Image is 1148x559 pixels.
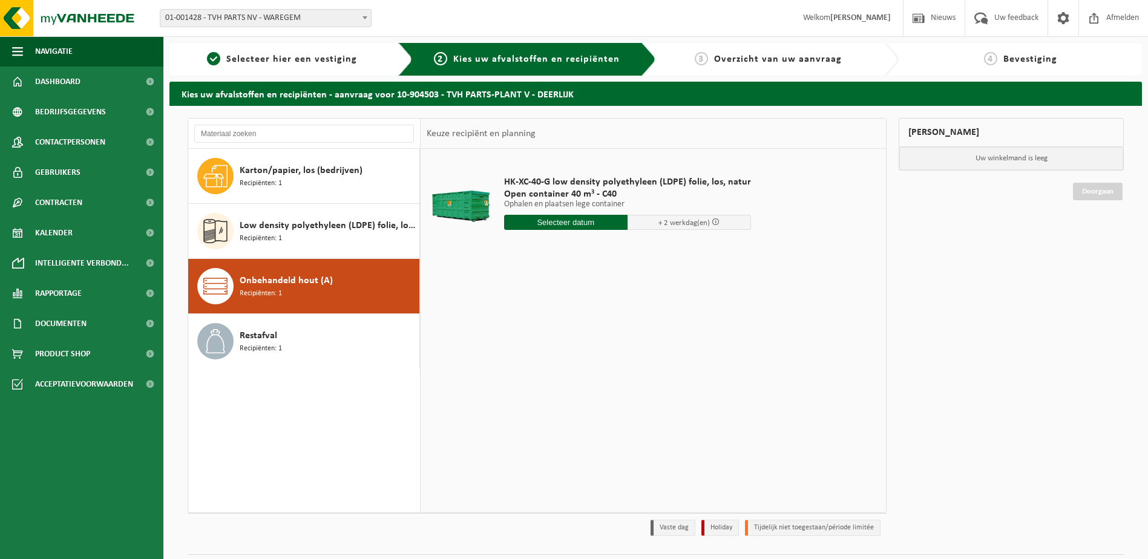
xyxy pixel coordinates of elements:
span: Karton/papier, los (bedrijven) [240,163,362,178]
input: Selecteer datum [504,215,628,230]
span: Recipiënten: 1 [240,343,282,355]
span: Open container 40 m³ - C40 [504,188,751,200]
li: Vaste dag [651,520,695,536]
span: Restafval [240,329,277,343]
span: Recipiënten: 1 [240,233,282,244]
button: Restafval Recipiënten: 1 [188,314,420,368]
p: Uw winkelmand is leeg [899,147,1123,170]
span: Selecteer hier een vestiging [226,54,357,64]
span: 2 [434,52,447,65]
button: Onbehandeld hout (A) Recipiënten: 1 [188,259,420,314]
span: Intelligente verbond... [35,248,129,278]
h2: Kies uw afvalstoffen en recipiënten - aanvraag voor 10-904503 - TVH PARTS-PLANT V - DEERLIJK [169,82,1142,105]
span: Acceptatievoorwaarden [35,369,133,399]
button: Low density polyethyleen (LDPE) folie, los, naturel Recipiënten: 1 [188,204,420,259]
span: + 2 werkdag(en) [658,219,710,227]
div: Keuze recipiënt en planning [421,119,542,149]
input: Materiaal zoeken [194,125,414,143]
span: Bedrijfsgegevens [35,97,106,127]
span: Gebruikers [35,157,80,188]
span: Contracten [35,188,82,218]
a: 1Selecteer hier een vestiging [175,52,389,67]
span: Low density polyethyleen (LDPE) folie, los, naturel [240,218,416,233]
span: HK-XC-40-G low density polyethyleen (LDPE) folie, los, natur [504,176,751,188]
span: 3 [695,52,708,65]
span: Rapportage [35,278,82,309]
a: Doorgaan [1073,183,1123,200]
div: [PERSON_NAME] [899,118,1124,147]
span: 1 [207,52,220,65]
span: 01-001428 - TVH PARTS NV - WAREGEM [160,10,371,27]
li: Holiday [701,520,739,536]
span: Recipiënten: 1 [240,288,282,299]
span: Kalender [35,218,73,248]
p: Ophalen en plaatsen lege container [504,200,751,209]
button: Karton/papier, los (bedrijven) Recipiënten: 1 [188,149,420,204]
span: Overzicht van uw aanvraag [714,54,842,64]
span: 4 [984,52,997,65]
span: Product Shop [35,339,90,369]
strong: [PERSON_NAME] [830,13,891,22]
span: Contactpersonen [35,127,105,157]
span: Onbehandeld hout (A) [240,273,333,288]
span: Dashboard [35,67,80,97]
span: Kies uw afvalstoffen en recipiënten [453,54,620,64]
span: Bevestiging [1003,54,1057,64]
li: Tijdelijk niet toegestaan/période limitée [745,520,881,536]
span: Navigatie [35,36,73,67]
span: 01-001428 - TVH PARTS NV - WAREGEM [160,9,372,27]
span: Documenten [35,309,87,339]
span: Recipiënten: 1 [240,178,282,189]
